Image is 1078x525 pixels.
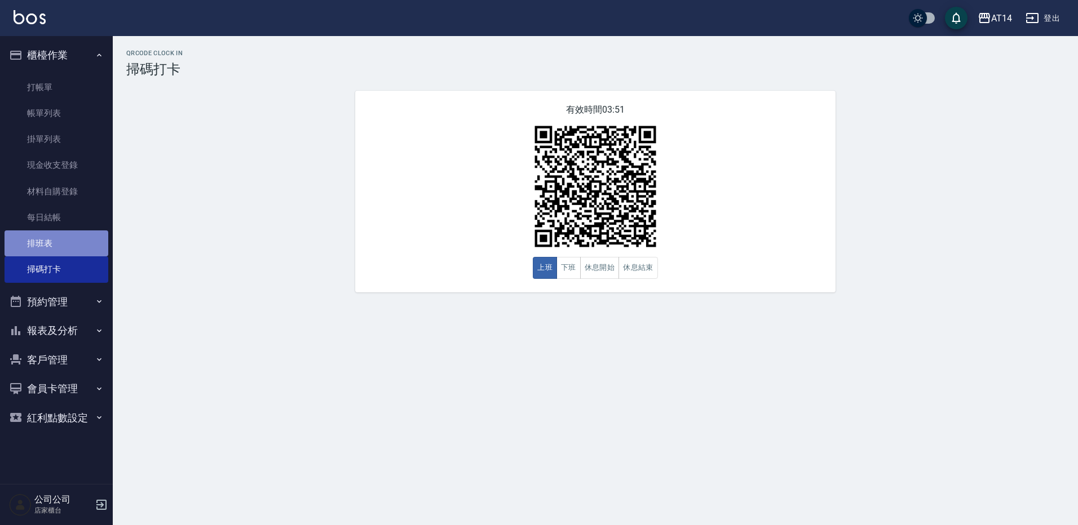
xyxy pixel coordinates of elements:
[5,345,108,375] button: 客戶管理
[5,179,108,204] a: 材料自購登錄
[5,126,108,152] a: 掛單列表
[991,11,1012,25] div: AT14
[973,7,1017,30] button: AT14
[34,494,92,505] h5: 公司公司
[5,374,108,403] button: 會員卡管理
[556,257,581,279] button: 下班
[5,287,108,317] button: 預約管理
[5,41,108,70] button: 櫃檯作業
[5,152,108,178] a: 現金收支登錄
[618,257,658,279] button: 休息結束
[945,7,967,29] button: save
[355,91,836,292] div: 有效時間 03:51
[5,204,108,230] a: 每日結帳
[533,257,557,279] button: 上班
[1021,8,1064,29] button: 登出
[5,403,108,433] button: 紅利點數設定
[14,10,46,24] img: Logo
[126,61,1064,77] h3: 掃碼打卡
[34,505,92,515] p: 店家櫃台
[5,256,108,282] a: 掃碼打卡
[5,230,108,256] a: 排班表
[9,493,32,516] img: Person
[580,257,620,279] button: 休息開始
[5,100,108,126] a: 帳單列表
[126,50,1064,57] h2: QRcode Clock In
[5,74,108,100] a: 打帳單
[5,316,108,345] button: 報表及分析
